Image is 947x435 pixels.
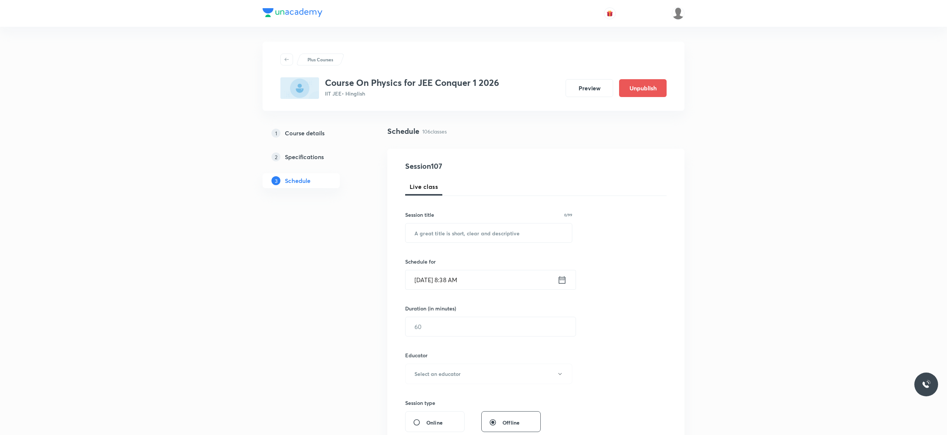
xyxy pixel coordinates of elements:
p: 3 [271,176,280,185]
img: Anuruddha Kumar [672,7,684,20]
img: ttu [922,380,931,389]
h3: Course On Physics for JEE Conquer 1 2026 [325,77,499,88]
h6: Educator [405,351,572,359]
span: Online [426,419,443,426]
a: Company Logo [263,8,322,19]
h6: Session title [405,211,434,219]
h4: Session 107 [405,161,541,172]
p: 1 [271,129,280,138]
p: Plus Courses [307,56,333,63]
p: 106 classes [422,128,447,135]
h5: Schedule [285,176,310,185]
h4: Schedule [387,126,419,137]
h6: Session type [405,399,435,407]
h6: Select an educator [414,370,461,378]
span: Live class [410,182,438,191]
span: Offline [502,419,520,426]
button: Select an educator [405,364,572,384]
h5: Specifications [285,152,324,161]
h6: Schedule for [405,258,572,265]
h5: Course details [285,129,325,138]
a: 1Course details [263,126,364,141]
img: Company Logo [263,8,322,17]
button: Unpublish [619,79,667,97]
input: A great title is short, clear and descriptive [406,223,572,242]
a: 2Specifications [263,149,364,164]
input: 60 [406,317,576,336]
img: avatar [606,10,613,17]
button: avatar [604,7,616,19]
h6: Duration (in minutes) [405,304,456,312]
p: 2 [271,152,280,161]
p: IIT JEE • Hinglish [325,90,499,97]
button: Preview [566,79,613,97]
img: 89A92C50-0B86-4D3E-8595-8A274224C60D_plus.png [280,77,319,99]
p: 0/99 [564,213,572,217]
